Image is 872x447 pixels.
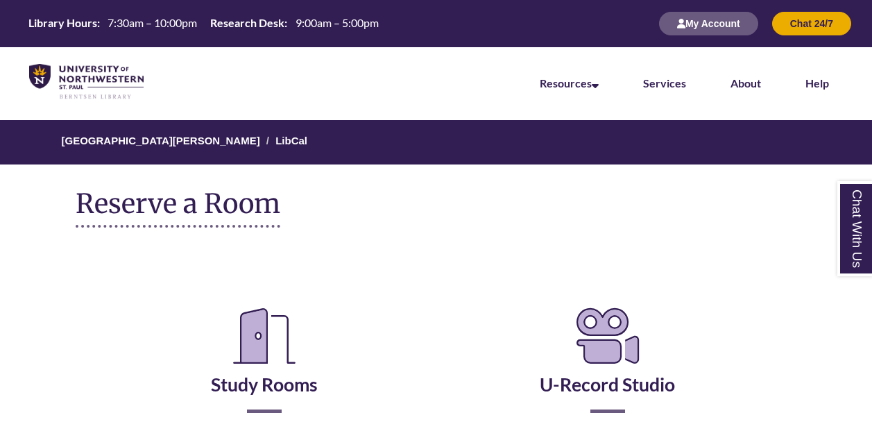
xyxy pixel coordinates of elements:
[659,12,758,35] button: My Account
[23,15,102,31] th: Library Hours:
[23,15,384,31] table: Hours Today
[772,17,851,29] a: Chat 24/7
[108,16,197,29] span: 7:30am – 10:00pm
[805,76,829,90] a: Help
[205,15,289,31] th: Research Desk:
[211,339,318,396] a: Study Rooms
[296,16,379,29] span: 9:00am – 5:00pm
[76,120,796,165] nav: Breadcrumb
[643,76,686,90] a: Services
[62,135,260,146] a: [GEOGRAPHIC_DATA][PERSON_NAME]
[772,12,851,35] button: Chat 24/7
[29,64,144,100] img: UNWSP Library Logo
[730,76,761,90] a: About
[659,17,758,29] a: My Account
[275,135,307,146] a: LibCal
[76,189,280,228] h1: Reserve a Room
[23,15,384,32] a: Hours Today
[540,339,675,396] a: U-Record Studio
[540,76,599,90] a: Resources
